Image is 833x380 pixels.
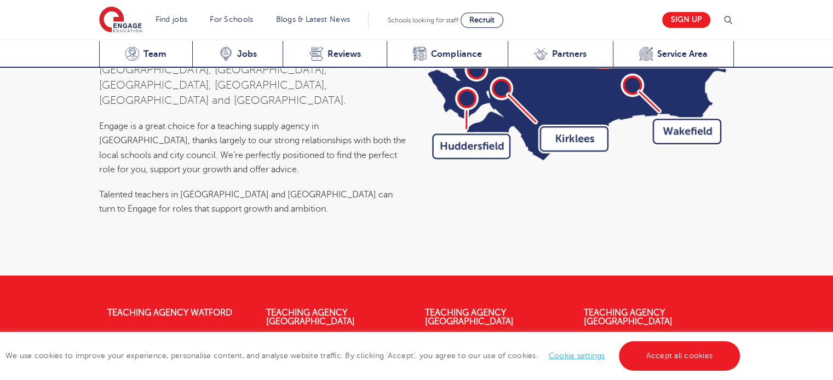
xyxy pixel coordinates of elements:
[328,49,361,60] span: Reviews
[107,308,232,318] a: Teaching Agency Watford
[662,12,710,28] a: Sign up
[388,16,458,24] span: Schools looking for staff
[469,16,495,24] span: Recruit
[584,308,673,326] a: Teaching Agency [GEOGRAPHIC_DATA]
[552,49,587,60] span: Partners
[657,49,708,60] span: Service Area
[276,15,351,24] a: Blogs & Latest News
[192,41,283,68] a: Jobs
[5,352,743,360] span: We use cookies to improve your experience, personalise content, and analyse website traffic. By c...
[619,341,740,371] a: Accept all cookies
[99,190,393,214] span: Talented teachers in [GEOGRAPHIC_DATA] and [GEOGRAPHIC_DATA] can turn to Engage for roles that su...
[613,41,734,68] a: Service Area
[99,121,406,174] span: Engage is a great choice for a teaching supply agency in [GEOGRAPHIC_DATA], thanks largely to our...
[387,41,508,68] a: Compliance
[266,308,355,326] a: Teaching Agency [GEOGRAPHIC_DATA]
[283,41,387,68] a: Reviews
[210,15,253,24] a: For Schools
[99,7,142,34] img: Engage Education
[143,49,166,60] span: Team
[237,49,257,60] span: Jobs
[99,41,193,68] a: Team
[508,41,613,68] a: Partners
[461,13,503,28] a: Recruit
[549,352,605,360] a: Cookie settings
[431,49,481,60] span: Compliance
[425,308,514,326] a: Teaching Agency [GEOGRAPHIC_DATA]
[156,15,188,24] a: Find jobs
